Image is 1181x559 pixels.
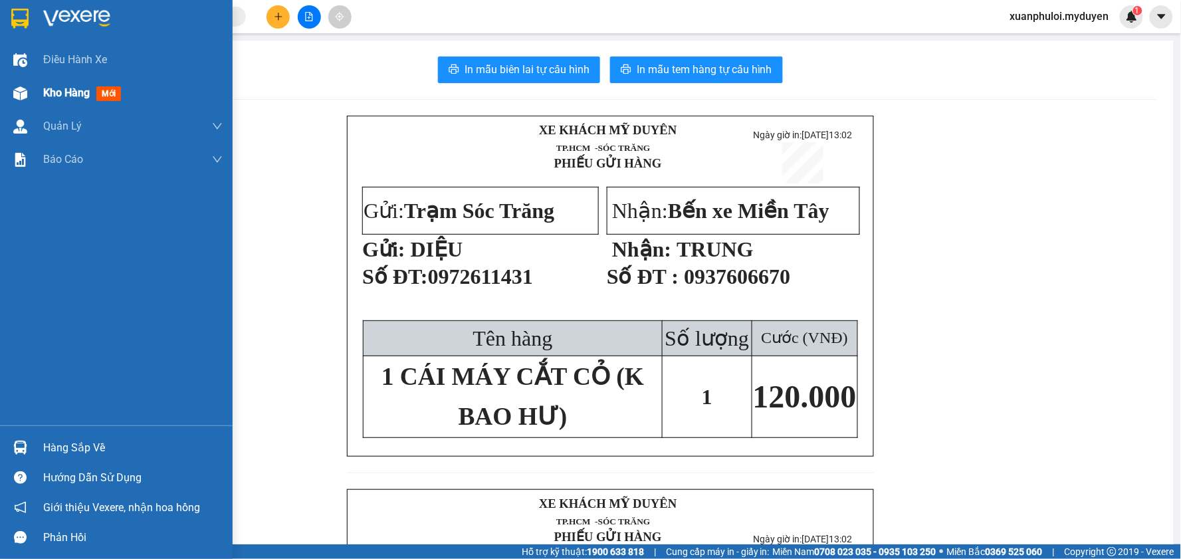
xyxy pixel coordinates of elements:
span: [DATE] [802,534,852,544]
p: Ngày giờ in: [744,130,861,140]
span: Miền Nam [773,544,936,559]
span: printer [621,64,631,76]
span: | [654,544,656,559]
strong: Nhận: [612,237,671,261]
span: Gửi: [364,199,554,223]
span: 13:02 [829,130,852,140]
span: 0937606670 [684,265,790,288]
span: 1 [1135,6,1140,15]
span: Bến xe Miền Tây [668,199,829,223]
span: 1 CÁI MÁY CẮT CỎ (K BAO HƯ) [381,363,644,430]
img: solution-icon [13,153,27,167]
span: plus [274,12,283,21]
span: mới [96,86,121,101]
div: Hướng dẫn sử dụng [43,468,223,488]
img: warehouse-icon [13,441,27,455]
p: Ngày giờ in: [744,534,861,544]
strong: XE KHÁCH MỸ DUYÊN [539,497,677,510]
span: notification [14,501,27,514]
sup: 1 [1133,6,1142,15]
span: DIỆU [411,237,463,261]
span: 0972611431 [428,265,533,288]
span: Điều hành xe [43,51,108,68]
img: icon-new-feature [1126,11,1138,23]
strong: Số ĐT : [607,265,679,288]
span: down [212,121,223,132]
span: 13:02 [829,534,852,544]
span: Số ĐT: [362,265,428,288]
span: file-add [304,12,314,21]
span: [DATE] [802,130,852,140]
span: message [14,531,27,544]
span: Giới thiệu Vexere, nhận hoa hồng [43,499,200,516]
strong: PHIẾU GỬI HÀNG [554,530,662,544]
span: Trạm Sóc Trăng [404,199,554,223]
div: Hàng sắp về [43,438,223,458]
span: printer [449,64,459,76]
div: Phản hồi [43,528,223,548]
span: Miền Bắc [947,544,1043,559]
span: In mẫu tem hàng tự cấu hình [637,61,772,78]
span: Tên hàng [473,326,553,350]
span: Quản Lý [43,118,82,134]
span: down [212,154,223,165]
span: Cước (VNĐ) [761,329,848,346]
strong: PHIẾU GỬI HÀNG [554,156,662,170]
span: TRUNG [677,237,754,261]
button: aim [328,5,352,29]
span: Cung cấp máy in - giấy in: [666,544,770,559]
strong: 1900 633 818 [587,546,644,557]
strong: XE KHÁCH MỸ DUYÊN [539,123,677,137]
button: caret-down [1150,5,1173,29]
button: printerIn mẫu biên lai tự cấu hình [438,56,600,83]
strong: 0708 023 035 - 0935 103 250 [815,546,936,557]
button: printerIn mẫu tem hàng tự cấu hình [610,56,783,83]
strong: Gửi: [362,237,405,261]
img: logo-vxr [11,9,29,29]
span: copyright [1107,547,1117,556]
span: Số lượng [665,326,750,350]
button: plus [267,5,290,29]
span: Kho hàng [43,86,90,99]
span: question-circle [14,471,27,484]
span: TP.HCM -SÓC TRĂNG [556,516,650,526]
strong: 0369 525 060 [986,546,1043,557]
span: caret-down [1156,11,1168,23]
span: xuanphuloi.myduyen [1000,8,1120,25]
span: 120.000 [753,379,857,414]
img: warehouse-icon [13,86,27,100]
span: Hỗ trợ kỹ thuật: [522,544,644,559]
span: ⚪️ [940,549,944,554]
img: warehouse-icon [13,53,27,67]
button: file-add [298,5,321,29]
span: TP.HCM -SÓC TRĂNG [556,143,650,153]
img: warehouse-icon [13,120,27,134]
span: Nhận: [612,199,829,223]
span: Báo cáo [43,151,83,168]
span: | [1053,544,1055,559]
span: aim [335,12,344,21]
span: In mẫu biên lai tự cấu hình [465,61,590,78]
span: 1 [702,385,712,409]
